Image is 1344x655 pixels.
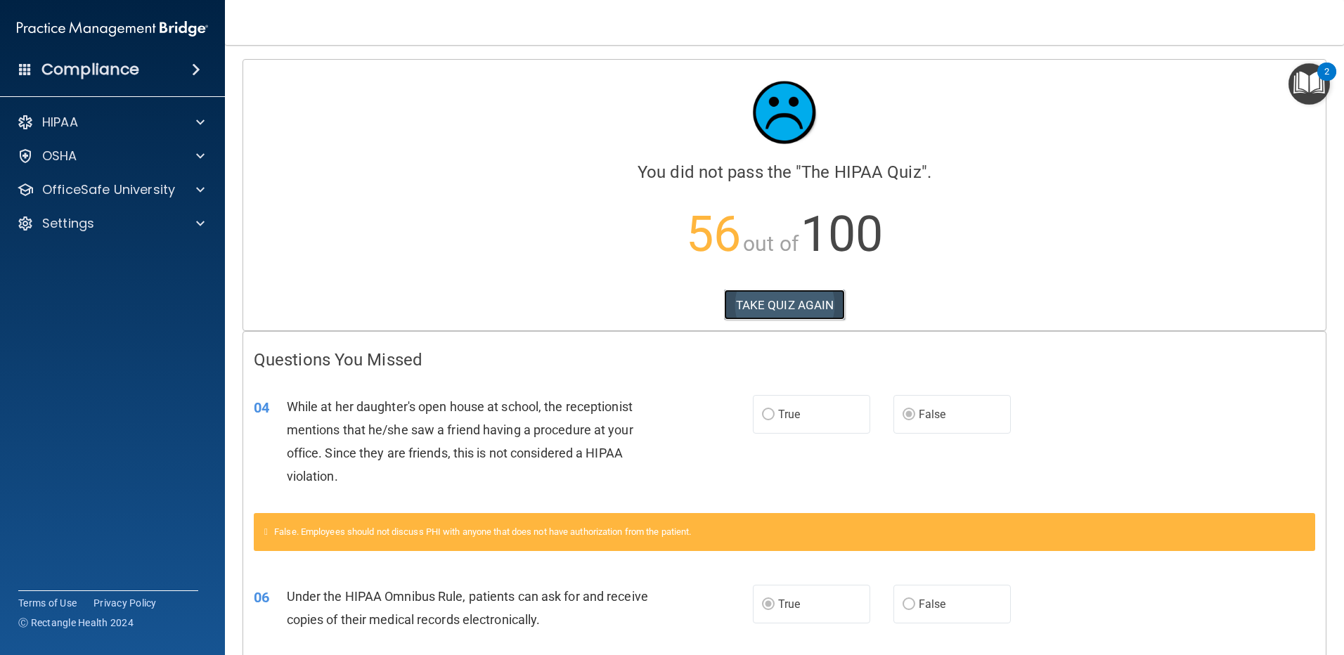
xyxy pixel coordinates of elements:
span: Under the HIPAA Omnibus Rule, patients can ask for and receive copies of their medical records el... [287,589,648,627]
p: Settings [42,215,94,232]
span: While at her daughter's open house at school, the receptionist mentions that he/she saw a friend ... [287,399,633,484]
span: True [778,597,800,611]
button: TAKE QUIZ AGAIN [724,290,846,320]
span: 56 [686,205,741,263]
p: OSHA [42,148,77,164]
span: 06 [254,589,269,606]
a: OSHA [17,148,205,164]
input: True [762,599,775,610]
span: out of [743,231,799,256]
span: 04 [254,399,269,416]
input: False [903,599,915,610]
h4: Questions You Missed [254,351,1315,369]
span: False. Employees should not discuss PHI with anyone that does not have authorization from the pat... [274,526,691,537]
a: Settings [17,215,205,232]
span: True [778,408,800,421]
span: 100 [801,205,883,263]
div: 2 [1324,72,1329,90]
h4: You did not pass the " ". [254,163,1315,181]
iframe: Drift Widget Chat Controller [1274,558,1327,611]
a: Terms of Use [18,596,77,610]
input: False [903,410,915,420]
span: Ⓒ Rectangle Health 2024 [18,616,134,630]
a: OfficeSafe University [17,181,205,198]
input: True [762,410,775,420]
p: HIPAA [42,114,78,131]
button: Open Resource Center, 2 new notifications [1288,63,1330,105]
span: The HIPAA Quiz [801,162,921,182]
span: False [919,597,946,611]
img: PMB logo [17,15,208,43]
a: Privacy Policy [93,596,157,610]
img: sad_face.ecc698e2.jpg [742,70,827,155]
span: False [919,408,946,421]
a: HIPAA [17,114,205,131]
p: OfficeSafe University [42,181,175,198]
h4: Compliance [41,60,139,79]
